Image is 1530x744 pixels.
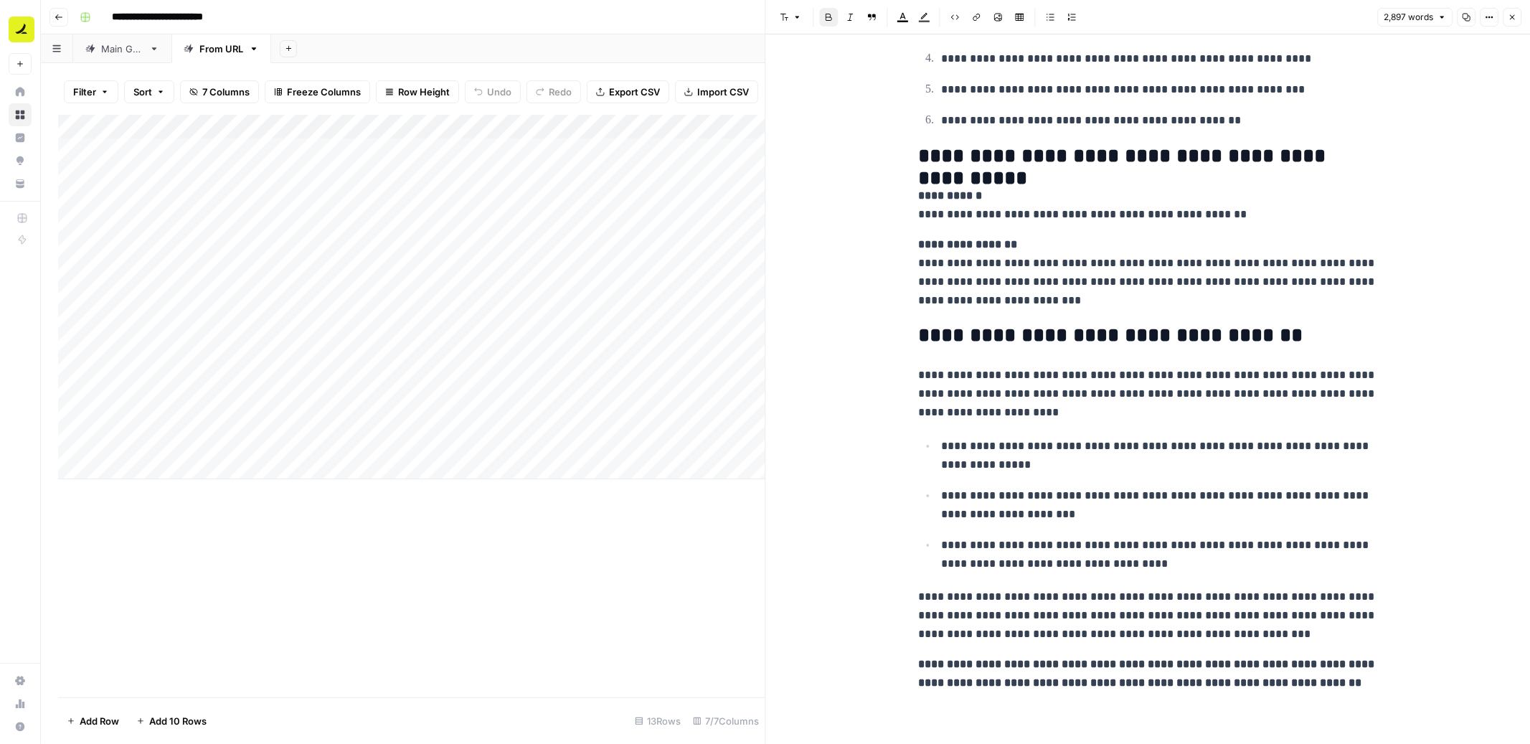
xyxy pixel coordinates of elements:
[9,692,32,715] a: Usage
[9,103,32,126] a: Browse
[487,85,511,99] span: Undo
[687,710,765,733] div: 7/7 Columns
[629,710,687,733] div: 13 Rows
[9,80,32,103] a: Home
[64,80,118,103] button: Filter
[9,715,32,738] button: Help + Support
[1384,11,1433,24] span: 2,897 words
[609,85,660,99] span: Export CSV
[9,172,32,195] a: Your Data
[73,85,96,99] span: Filter
[9,11,32,47] button: Workspace: Ramp
[124,80,174,103] button: Sort
[202,85,250,99] span: 7 Columns
[587,80,669,103] button: Export CSV
[101,42,143,56] div: Main Grid
[133,85,152,99] span: Sort
[128,710,215,733] button: Add 10 Rows
[9,17,34,42] img: Ramp Logo
[199,42,243,56] div: From URL
[549,85,572,99] span: Redo
[287,85,361,99] span: Freeze Columns
[171,34,271,63] a: From URL
[376,80,459,103] button: Row Height
[675,80,758,103] button: Import CSV
[149,714,207,728] span: Add 10 Rows
[465,80,521,103] button: Undo
[265,80,370,103] button: Freeze Columns
[180,80,259,103] button: 7 Columns
[9,126,32,149] a: Insights
[73,34,171,63] a: Main Grid
[9,669,32,692] a: Settings
[697,85,749,99] span: Import CSV
[58,710,128,733] button: Add Row
[526,80,581,103] button: Redo
[80,714,119,728] span: Add Row
[398,85,450,99] span: Row Height
[1377,8,1453,27] button: 2,897 words
[9,149,32,172] a: Opportunities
